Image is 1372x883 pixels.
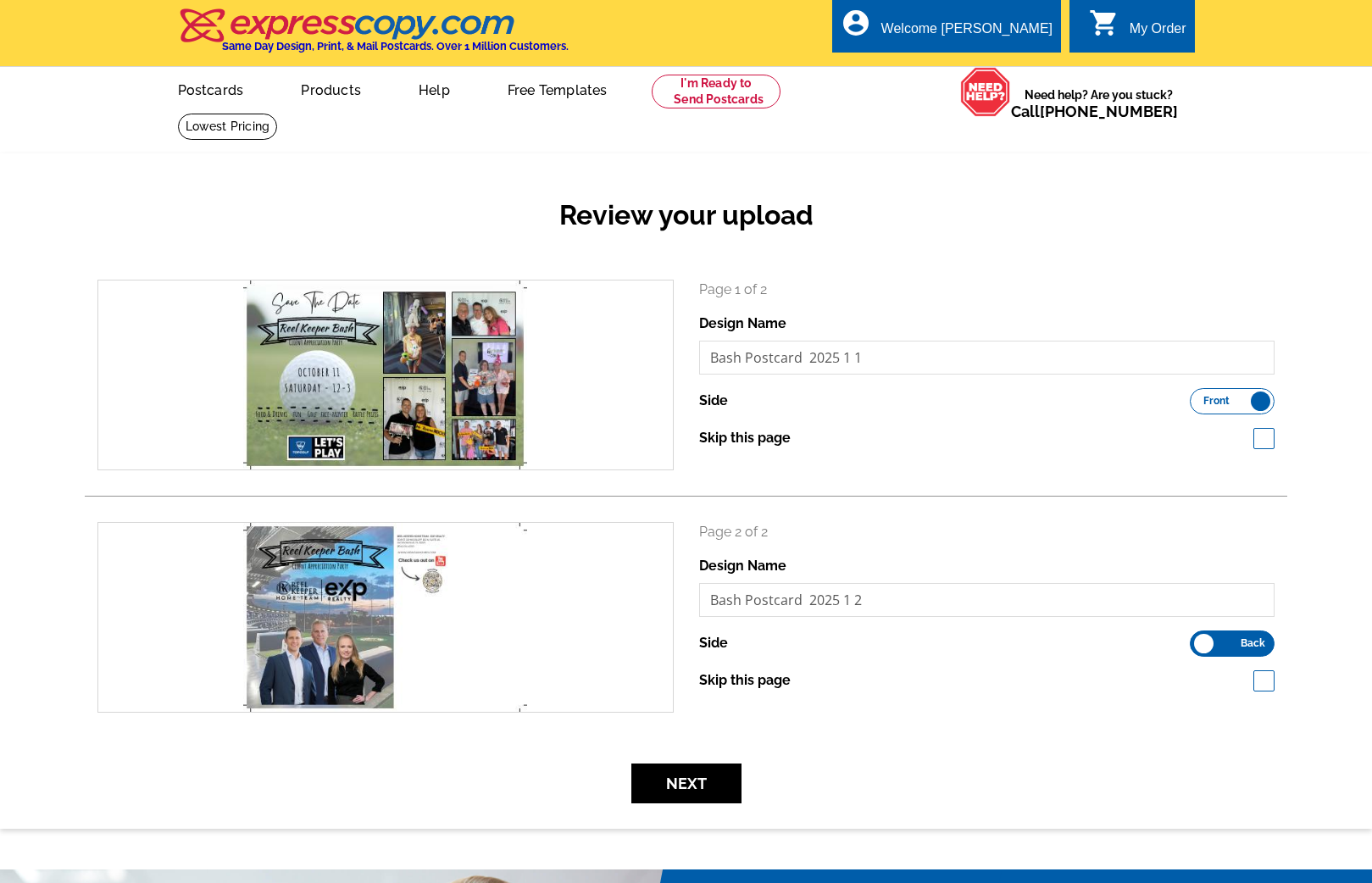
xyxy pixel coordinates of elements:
span: Back [1241,639,1265,647]
label: Skip this page [699,428,791,448]
img: help [960,67,1011,117]
a: Same Day Design, Print, & Mail Postcards. Over 1 Million Customers. [178,20,569,53]
input: File Name [699,583,1275,617]
p: Page 2 of 2 [699,522,1275,542]
label: Skip this page [699,670,791,691]
span: Call [1011,103,1178,120]
h2: Review your upload [85,199,1287,231]
button: Next [631,764,742,803]
label: Design Name [699,556,786,576]
h4: Same Day Design, Print, & Mail Postcards. Over 1 Million Customers. [222,40,569,53]
a: shopping_cart My Order [1089,19,1186,40]
a: Postcards [151,69,271,108]
input: File Name [699,341,1275,375]
a: [PHONE_NUMBER] [1040,103,1178,120]
span: Need help? Are you stuck? [1011,86,1186,120]
label: Side [699,391,728,411]
a: Free Templates [480,69,635,108]
i: account_circle [841,8,871,38]
label: Design Name [699,314,786,334]
div: My Order [1130,21,1186,45]
div: Welcome [PERSON_NAME] [881,21,1053,45]
label: Side [699,633,728,653]
p: Page 1 of 2 [699,280,1275,300]
a: Products [274,69,388,108]
a: Help [392,69,477,108]
span: Front [1203,397,1230,405]
i: shopping_cart [1089,8,1119,38]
